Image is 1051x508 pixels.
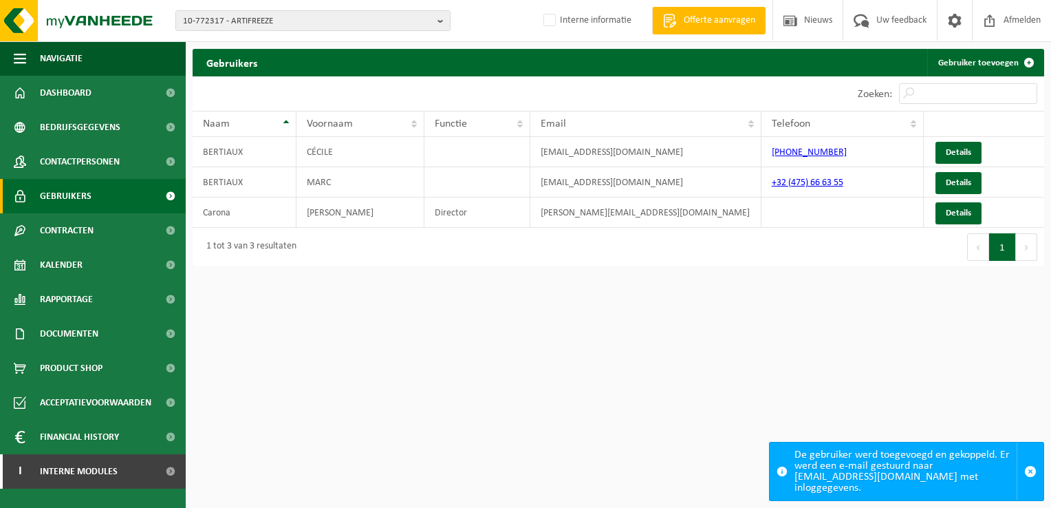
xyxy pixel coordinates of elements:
[40,213,94,248] span: Contracten
[203,118,230,129] span: Naam
[530,167,761,198] td: [EMAIL_ADDRESS][DOMAIN_NAME]
[40,420,119,454] span: Financial History
[193,198,296,228] td: Carona
[40,110,120,145] span: Bedrijfsgegevens
[680,14,759,28] span: Offerte aanvragen
[40,76,91,110] span: Dashboard
[1016,233,1037,261] button: Next
[530,198,761,228] td: [PERSON_NAME][EMAIL_ADDRESS][DOMAIN_NAME]
[40,317,98,351] span: Documenten
[772,118,810,129] span: Telefoon
[307,118,353,129] span: Voornaam
[193,137,296,167] td: BERTIAUX
[772,147,847,158] a: [PHONE_NUMBER]
[14,454,26,489] span: I
[40,351,102,385] span: Product Shop
[40,282,93,317] span: Rapportage
[183,11,432,32] span: 10-772317 - ARTIFREEZE
[296,198,425,228] td: [PERSON_NAME]
[199,235,296,260] div: 1 tot 3 van 3 resultaten
[435,118,467,129] span: Functie
[967,233,989,261] button: Previous
[935,172,982,194] a: Details
[193,49,271,76] h2: Gebruikers
[794,443,1017,500] div: De gebruiker werd toegevoegd en gekoppeld. Er werd een e-mail gestuurd naar [EMAIL_ADDRESS][DOMAI...
[175,10,451,31] button: 10-772317 - ARTIFREEZE
[858,89,892,100] label: Zoeken:
[40,179,91,213] span: Gebruikers
[40,41,83,76] span: Navigatie
[541,10,631,31] label: Interne informatie
[40,454,118,489] span: Interne modules
[296,137,425,167] td: CÉCILE
[193,167,296,198] td: BERTIAUX
[772,178,843,188] a: +32 (475) 66 63 55
[927,49,1043,76] a: Gebruiker toevoegen
[935,202,982,224] a: Details
[989,233,1016,261] button: 1
[40,248,83,282] span: Kalender
[296,167,425,198] td: MARC
[541,118,566,129] span: Email
[40,145,120,179] span: Contactpersonen
[530,137,761,167] td: [EMAIL_ADDRESS][DOMAIN_NAME]
[935,142,982,164] a: Details
[652,7,766,34] a: Offerte aanvragen
[40,385,151,420] span: Acceptatievoorwaarden
[424,198,530,228] td: Director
